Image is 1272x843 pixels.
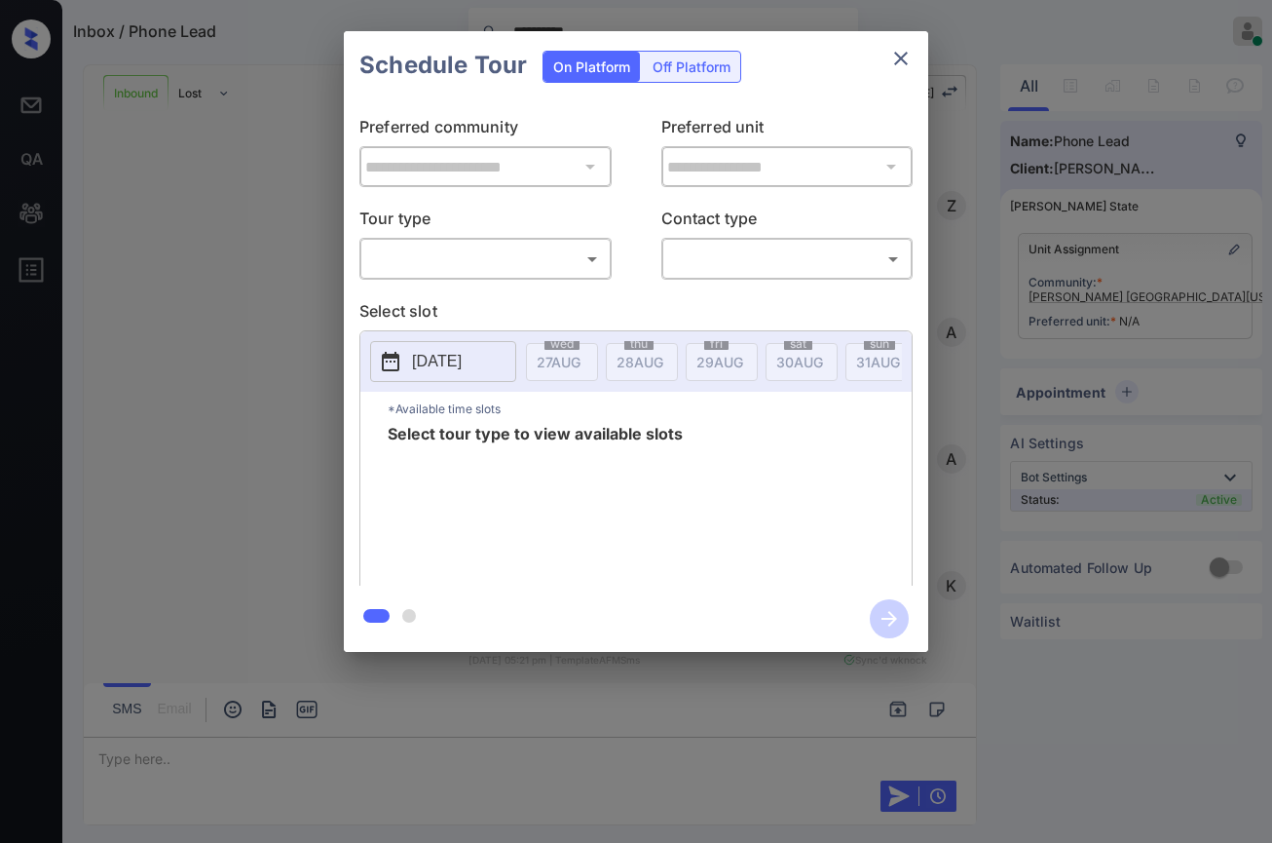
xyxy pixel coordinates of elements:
p: Preferred community [359,115,612,146]
p: [DATE] [412,350,462,373]
p: *Available time slots [388,392,912,426]
h2: Schedule Tour [344,31,542,99]
p: Preferred unit [661,115,914,146]
p: Select slot [359,299,913,330]
div: On Platform [543,52,640,82]
button: close [881,39,920,78]
p: Contact type [661,207,914,238]
div: Off Platform [643,52,740,82]
span: Select tour type to view available slots [388,426,683,582]
button: [DATE] [370,341,516,382]
p: Tour type [359,207,612,238]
